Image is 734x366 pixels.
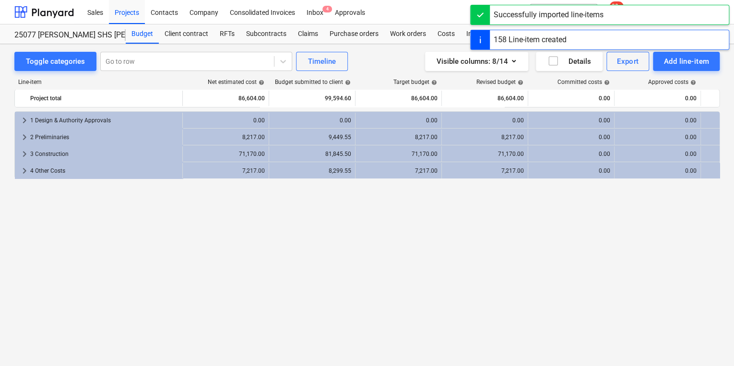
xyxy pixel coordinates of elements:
[359,91,438,106] div: 86,604.00
[384,24,432,44] a: Work orders
[663,55,709,68] div: Add line-item
[187,151,265,157] div: 71,170.00
[557,79,610,85] div: Committed costs
[19,115,30,126] span: keyboard_arrow_right
[214,24,240,44] a: RFTs
[257,80,264,85] span: help
[648,79,696,85] div: Approved costs
[322,6,332,12] span: 4
[208,79,264,85] div: Net estimated cost
[653,52,720,71] button: Add line-item
[446,91,524,106] div: 86,604.00
[606,52,650,71] button: Export
[30,130,178,145] div: 2 Preliminaries
[273,134,351,141] div: 9,449.55
[359,117,438,124] div: 0.00
[432,24,461,44] a: Costs
[30,146,178,162] div: 3 Construction
[446,134,524,141] div: 8,217.00
[14,52,96,71] button: Toggle categories
[187,117,265,124] div: 0.00
[26,55,85,68] div: Toggle categories
[688,80,696,85] span: help
[446,151,524,157] div: 71,170.00
[686,320,734,366] iframe: Chat Widget
[273,167,351,174] div: 8,299.55
[618,167,697,174] div: 0.00
[324,24,384,44] a: Purchase orders
[532,91,610,106] div: 0.00
[532,117,610,124] div: 0.00
[30,163,178,178] div: 4 Other Costs
[292,24,324,44] a: Claims
[30,113,178,128] div: 1 Design & Authority Approvals
[617,55,639,68] div: Export
[446,117,524,124] div: 0.00
[359,167,438,174] div: 7,217.00
[446,167,524,174] div: 7,217.00
[126,24,159,44] a: Budget
[618,151,697,157] div: 0.00
[30,91,178,106] div: Project total
[425,52,528,71] button: Visible columns:8/14
[19,165,30,177] span: keyboard_arrow_right
[618,91,697,106] div: 0.00
[187,91,265,106] div: 86,604.00
[19,148,30,160] span: keyboard_arrow_right
[532,134,610,141] div: 0.00
[343,80,351,85] span: help
[476,79,523,85] div: Revised budget
[187,134,265,141] div: 8,217.00
[429,80,437,85] span: help
[273,151,351,157] div: 81,845.50
[19,131,30,143] span: keyboard_arrow_right
[273,117,351,124] div: 0.00
[240,24,292,44] a: Subcontracts
[359,134,438,141] div: 8,217.00
[296,52,348,71] button: Timeline
[273,91,351,106] div: 99,594.60
[308,55,336,68] div: Timeline
[532,151,610,157] div: 0.00
[618,134,697,141] div: 0.00
[461,24,494,44] a: Income
[14,30,114,40] div: 25077 [PERSON_NAME] SHS [PERSON_NAME] Access Control
[275,79,351,85] div: Budget submitted to client
[532,167,610,174] div: 0.00
[187,167,265,174] div: 7,217.00
[547,55,591,68] div: Details
[14,79,182,85] div: Line-item
[437,55,517,68] div: Visible columns : 8/14
[159,24,214,44] a: Client contract
[618,117,697,124] div: 0.00
[393,79,437,85] div: Target budget
[359,151,438,157] div: 71,170.00
[536,52,603,71] button: Details
[516,80,523,85] span: help
[602,80,610,85] span: help
[494,34,567,46] div: 158 Line-item created
[494,9,604,21] div: Successfully imported line-items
